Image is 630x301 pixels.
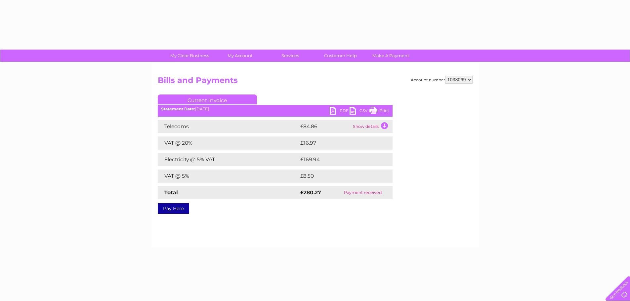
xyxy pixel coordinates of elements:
td: Payment received [333,186,393,199]
td: VAT @ 5% [158,169,299,183]
a: Customer Help [313,50,368,62]
td: VAT @ 20% [158,136,299,150]
div: Account number [411,76,473,84]
td: £16.97 [299,136,379,150]
td: £84.86 [299,120,351,133]
div: [DATE] [158,107,393,111]
a: Make A Payment [363,50,418,62]
a: PDF [330,107,350,116]
h2: Bills and Payments [158,76,473,88]
a: My Account [213,50,267,62]
b: Statement Date: [161,106,195,111]
a: Print [369,107,389,116]
strong: £280.27 [300,189,321,196]
td: Electricity @ 5% VAT [158,153,299,166]
a: My Clear Business [162,50,217,62]
strong: Total [164,189,178,196]
td: £8.50 [299,169,377,183]
td: Show details [351,120,393,133]
a: Services [263,50,317,62]
td: £169.94 [299,153,381,166]
a: Current Invoice [158,94,257,104]
td: Telecoms [158,120,299,133]
a: Pay Here [158,203,189,214]
a: CSV [350,107,369,116]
